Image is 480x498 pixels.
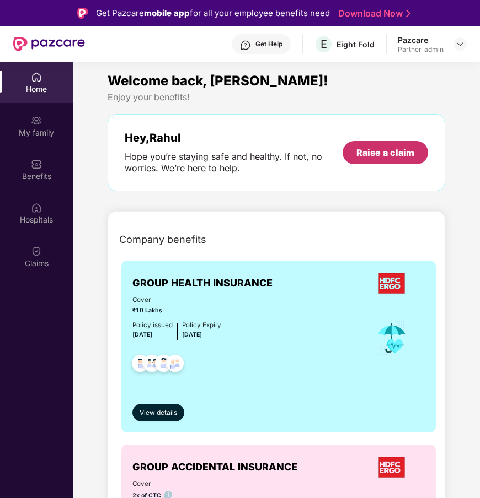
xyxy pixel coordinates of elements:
[182,320,221,330] div: Policy Expiry
[144,8,190,18] strong: mobile app
[372,452,412,482] img: insurerLogo
[31,115,42,126] img: svg+xml;base64,PHN2ZyB3aWR0aD0iMjAiIGhlaWdodD0iMjAiIHZpZXdCb3g9IjAgMCAyMCAyMCIgZmlsbD0ibm9uZSIgeG...
[255,40,282,48] div: Get Help
[356,147,414,159] div: Raise a claim
[132,306,221,316] span: ₹10 Lakhs
[13,37,85,51] img: New Pazcare Logo
[127,351,154,378] img: svg+xml;base64,PHN2ZyB4bWxucz0iaHR0cDovL3d3dy53My5vcmcvMjAwMC9zdmciIHdpZHRoPSI0OC45NDMiIGhlaWdodD...
[119,232,206,247] span: Company benefits
[31,202,42,213] img: svg+xml;base64,PHN2ZyBpZD0iSG9zcGl0YWxzIiB4bWxucz0iaHR0cDovL3d3dy53My5vcmcvMjAwMC9zdmciIHdpZHRoPS...
[140,408,177,418] span: View details
[77,8,88,19] img: Logo
[108,73,328,89] span: Welcome back, [PERSON_NAME]!
[406,8,410,19] img: Stroke
[132,479,221,489] span: Cover
[31,159,42,170] img: svg+xml;base64,PHN2ZyBpZD0iQmVuZWZpdHMiIHhtbG5zPSJodHRwOi8vd3d3LnczLm9yZy8yMDAwL3N2ZyIgd2lkdGg9Ij...
[338,8,407,19] a: Download Now
[132,459,297,475] span: GROUP ACCIDENTAL INSURANCE
[125,151,343,174] div: Hope you’re staying safe and healthy. If not, no worries. We’re here to help.
[132,320,173,330] div: Policy issued
[182,331,202,338] span: [DATE]
[125,131,343,144] div: Hey, Rahul
[138,351,166,378] img: svg+xml;base64,PHN2ZyB4bWxucz0iaHR0cDovL3d3dy53My5vcmcvMjAwMC9zdmciIHdpZHRoPSI0OC45MTUiIGhlaWdodD...
[372,268,412,298] img: insurerLogo
[321,37,327,51] span: E
[132,331,152,338] span: [DATE]
[132,295,221,305] span: Cover
[337,39,375,50] div: Eight Fold
[31,72,42,83] img: svg+xml;base64,PHN2ZyBpZD0iSG9tZSIgeG1sbnM9Imh0dHA6Ly93d3cudzMub3JnLzIwMDAvc3ZnIiB3aWR0aD0iMjAiIG...
[456,40,465,48] img: svg+xml;base64,PHN2ZyBpZD0iRHJvcGRvd24tMzJ4MzIiIHhtbG5zPSJodHRwOi8vd3d3LnczLm9yZy8yMDAwL3N2ZyIgd2...
[374,320,410,356] img: icon
[108,91,445,103] div: Enjoy your benefits!
[398,35,444,45] div: Pazcare
[31,246,42,257] img: svg+xml;base64,PHN2ZyBpZD0iQ2xhaW0iIHhtbG5zPSJodHRwOi8vd3d3LnczLm9yZy8yMDAwL3N2ZyIgd2lkdGg9IjIwIi...
[240,40,251,51] img: svg+xml;base64,PHN2ZyBpZD0iSGVscC0zMngzMiIgeG1sbnM9Imh0dHA6Ly93d3cudzMub3JnLzIwMDAvc3ZnIiB3aWR0aD...
[96,7,330,20] div: Get Pazcare for all your employee benefits need
[398,45,444,54] div: Partner_admin
[150,351,177,378] img: svg+xml;base64,PHN2ZyB4bWxucz0iaHR0cDovL3d3dy53My5vcmcvMjAwMC9zdmciIHdpZHRoPSI0OC45NDMiIGhlaWdodD...
[132,404,184,421] button: View details
[162,351,189,378] img: svg+xml;base64,PHN2ZyB4bWxucz0iaHR0cDovL3d3dy53My5vcmcvMjAwMC9zdmciIHdpZHRoPSI0OC45NDMiIGhlaWdodD...
[132,275,273,291] span: GROUP HEALTH INSURANCE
